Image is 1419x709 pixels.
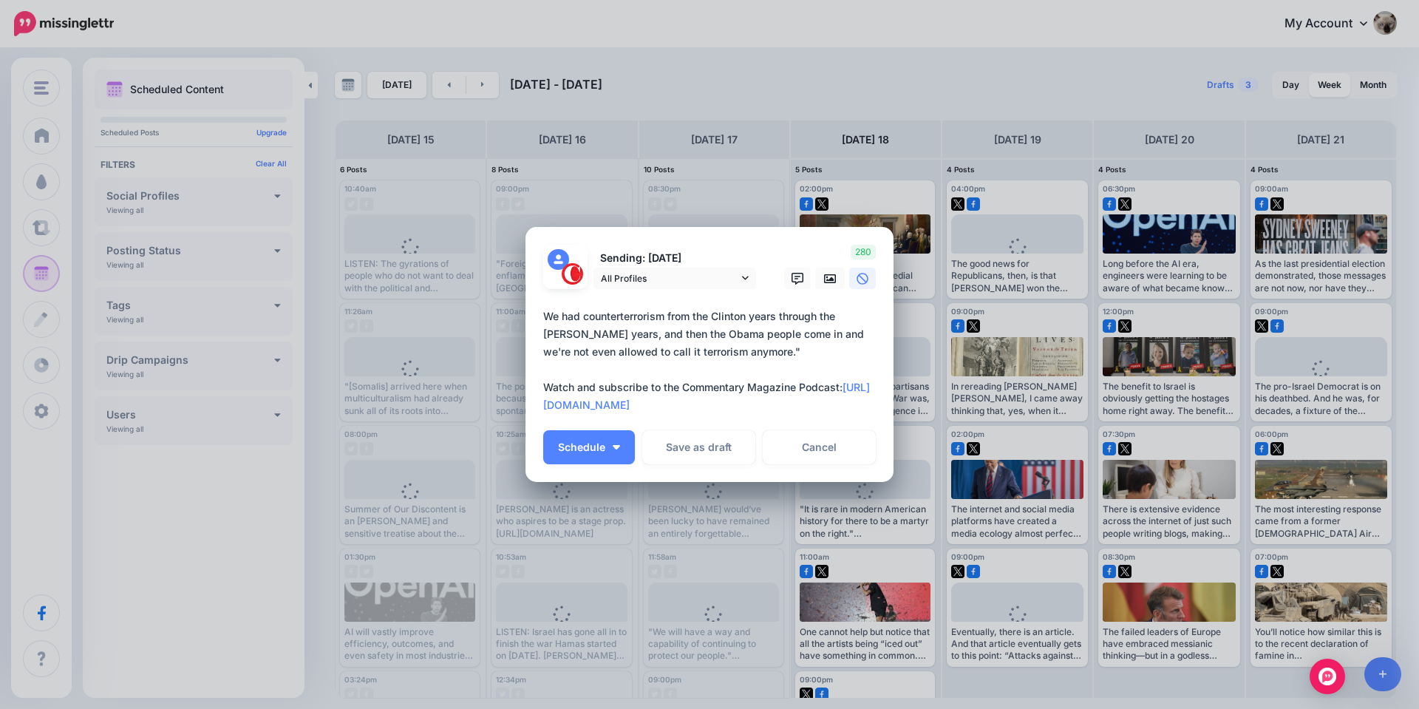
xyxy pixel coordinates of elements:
[548,249,569,271] img: user_default_image.png
[613,445,620,450] img: arrow-down-white.png
[562,263,583,285] img: 291864331_468958885230530_187971914351797662_n-bsa127305.png
[851,245,876,259] span: 280
[558,442,605,452] span: Schedule
[1310,659,1345,694] div: Open Intercom Messenger
[763,430,876,464] a: Cancel
[593,250,756,267] p: Sending: [DATE]
[543,308,883,414] div: We had counterterrorism from the Clinton years through the [PERSON_NAME] years, and then the Obam...
[593,268,756,289] a: All Profiles
[543,430,635,464] button: Schedule
[642,430,755,464] button: Save as draft
[601,271,738,286] span: All Profiles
